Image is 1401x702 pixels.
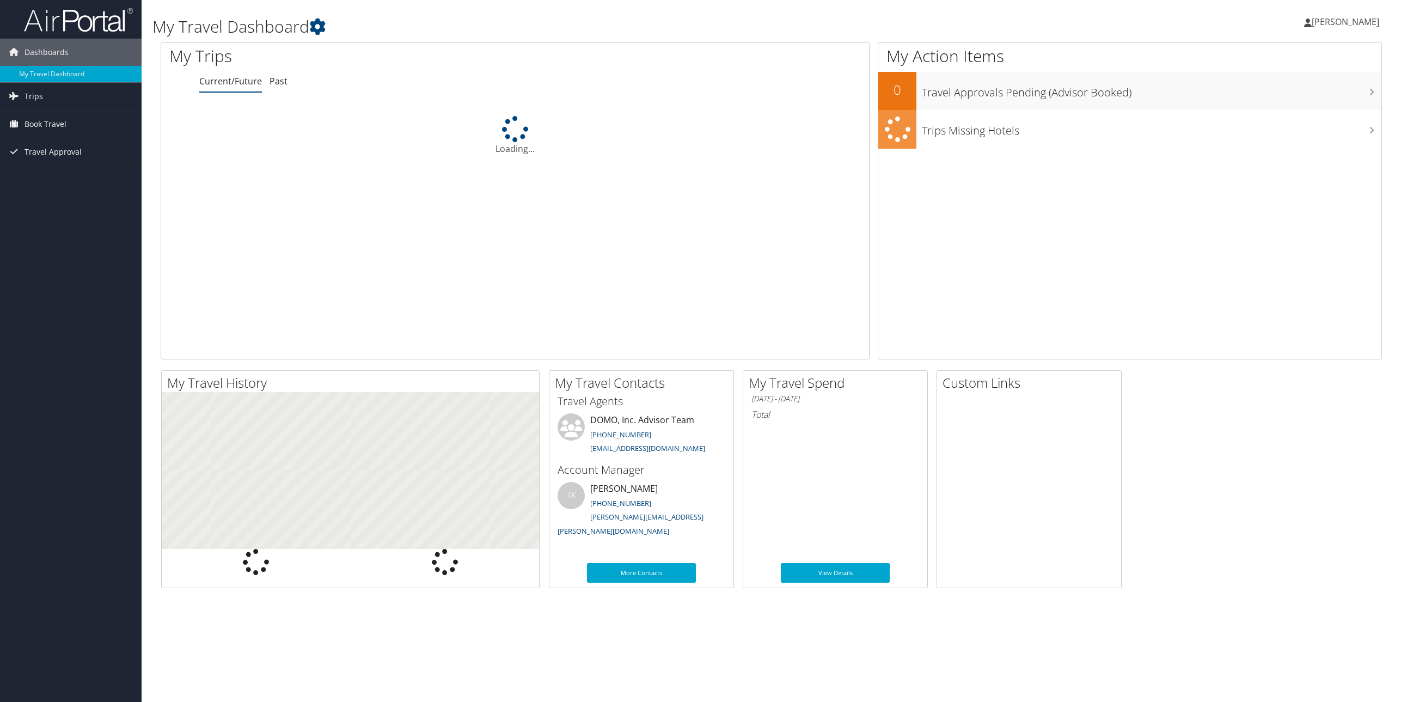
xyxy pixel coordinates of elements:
h2: Custom Links [943,374,1121,392]
a: Trips Missing Hotels [878,110,1381,149]
a: [EMAIL_ADDRESS][DOMAIN_NAME] [590,443,705,453]
a: [PHONE_NUMBER] [590,498,651,508]
h3: Travel Approvals Pending (Advisor Booked) [922,80,1381,100]
h3: Travel Agents [558,394,725,409]
a: Current/Future [199,75,262,87]
h1: My Trips [169,45,566,68]
h3: Account Manager [558,462,725,478]
span: Trips [25,83,43,110]
h2: My Travel Spend [749,374,927,392]
h3: Trips Missing Hotels [922,118,1381,138]
h2: My Travel History [167,374,539,392]
a: View Details [781,563,890,583]
h2: My Travel Contacts [555,374,733,392]
a: Past [270,75,287,87]
span: Book Travel [25,111,66,138]
li: DOMO, Inc. Advisor Team [552,413,731,458]
a: [PHONE_NUMBER] [590,430,651,439]
div: Loading... [161,116,869,155]
img: airportal-logo.png [24,7,133,33]
h6: [DATE] - [DATE] [751,394,919,404]
span: [PERSON_NAME] [1312,16,1379,28]
a: [PERSON_NAME] [1304,5,1390,38]
h6: Total [751,408,919,420]
a: 0Travel Approvals Pending (Advisor Booked) [878,72,1381,110]
a: [PERSON_NAME][EMAIL_ADDRESS][PERSON_NAME][DOMAIN_NAME] [558,512,703,536]
h1: My Action Items [878,45,1381,68]
h1: My Travel Dashboard [152,15,977,38]
span: Travel Approval [25,138,82,166]
h2: 0 [878,81,916,99]
div: TK [558,482,585,509]
a: More Contacts [587,563,696,583]
span: Dashboards [25,39,69,66]
li: [PERSON_NAME] [552,482,731,540]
